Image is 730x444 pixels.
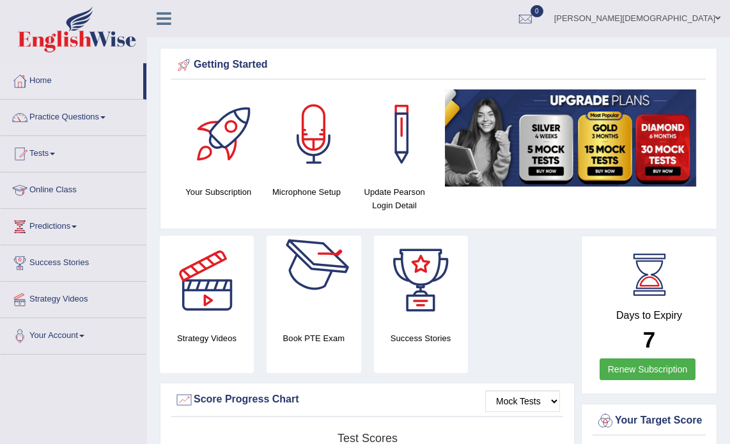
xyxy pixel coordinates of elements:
h4: Days to Expiry [596,310,703,321]
a: Strategy Videos [1,282,146,314]
a: Your Account [1,318,146,350]
a: Online Class [1,172,146,204]
a: Tests [1,136,146,168]
img: small5.jpg [445,89,696,187]
a: Home [1,63,143,95]
a: Practice Questions [1,100,146,132]
div: Score Progress Chart [175,390,560,410]
div: Your Target Score [596,411,703,431]
span: 0 [531,5,543,17]
h4: Microphone Setup [269,185,345,199]
h4: Your Subscription [181,185,256,199]
h4: Strategy Videos [160,332,254,345]
h4: Success Stories [374,332,468,345]
b: 7 [643,327,655,352]
a: Predictions [1,209,146,241]
div: Getting Started [175,56,703,75]
a: Renew Subscription [600,358,696,380]
h4: Book PTE Exam [267,332,361,345]
h4: Update Pearson Login Detail [357,185,432,212]
a: Success Stories [1,245,146,277]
